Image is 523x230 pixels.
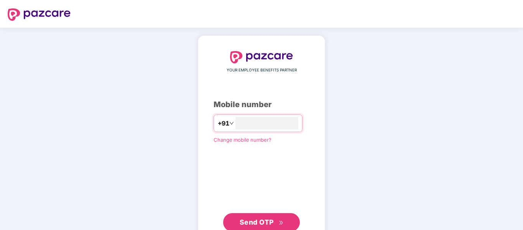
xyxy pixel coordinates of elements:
[8,8,71,21] img: logo
[214,137,271,143] a: Change mobile number?
[218,119,229,128] span: +91
[240,218,274,226] span: Send OTP
[279,220,284,225] span: double-right
[229,121,234,126] span: down
[230,51,293,63] img: logo
[214,99,309,111] div: Mobile number
[227,67,297,73] span: YOUR EMPLOYEE BENEFITS PARTNER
